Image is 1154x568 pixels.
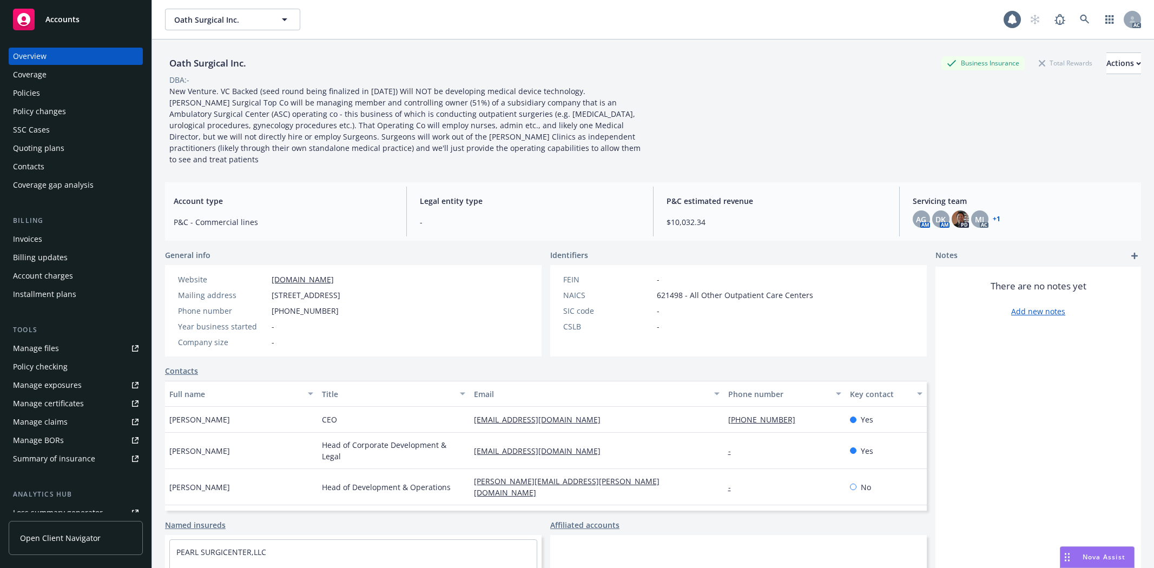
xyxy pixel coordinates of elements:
[165,56,250,70] div: Oath Surgical Inc.
[657,274,660,285] span: -
[474,446,609,456] a: [EMAIL_ADDRESS][DOMAIN_NAME]
[13,340,59,357] div: Manage files
[9,66,143,83] a: Coverage
[563,305,652,316] div: SIC code
[9,48,143,65] a: Overview
[420,195,639,207] span: Legal entity type
[318,381,470,407] button: Title
[728,482,740,492] a: -
[1106,53,1141,74] div: Actions
[178,321,267,332] div: Year business started
[178,289,267,301] div: Mailing address
[1011,306,1065,317] a: Add new notes
[165,381,318,407] button: Full name
[165,365,198,377] a: Contacts
[9,325,143,335] div: Tools
[13,450,95,467] div: Summary of insurance
[563,321,652,332] div: CSLB
[322,481,451,493] span: Head of Development & Operations
[165,9,300,30] button: Oath Surgical Inc.
[935,214,946,225] span: DK
[13,432,64,449] div: Manage BORs
[952,210,969,228] img: photo
[13,48,47,65] div: Overview
[13,176,94,194] div: Coverage gap analysis
[9,489,143,500] div: Analytics hub
[667,195,886,207] span: P&C estimated revenue
[916,214,926,225] span: AG
[13,103,66,120] div: Policy changes
[9,215,143,226] div: Billing
[975,214,984,225] span: MJ
[174,195,393,207] span: Account type
[1049,9,1071,30] a: Report a Bug
[20,532,101,544] span: Open Client Navigator
[667,216,886,228] span: $10,032.34
[9,230,143,248] a: Invoices
[13,249,68,266] div: Billing updates
[1060,546,1135,568] button: Nova Assist
[9,504,143,521] a: Loss summary generator
[9,340,143,357] a: Manage files
[550,249,588,261] span: Identifiers
[13,230,42,248] div: Invoices
[861,481,871,493] span: No
[850,388,911,400] div: Key contact
[272,305,339,316] span: [PHONE_NUMBER]
[9,377,143,394] a: Manage exposures
[846,381,927,407] button: Key contact
[9,267,143,285] a: Account charges
[9,413,143,431] a: Manage claims
[169,74,189,85] div: DBA: -
[9,103,143,120] a: Policy changes
[272,289,340,301] span: [STREET_ADDRESS]
[178,274,267,285] div: Website
[474,388,707,400] div: Email
[9,286,143,303] a: Installment plans
[1074,9,1096,30] a: Search
[1083,552,1125,562] span: Nova Assist
[420,216,639,228] span: -
[13,121,50,138] div: SSC Cases
[169,86,643,164] span: New Venture. VC Backed (seed round being finalized in [DATE]) Will NOT be developing medical devi...
[174,14,268,25] span: Oath Surgical Inc.
[470,381,723,407] button: Email
[9,450,143,467] a: Summary of insurance
[45,15,80,24] span: Accounts
[9,158,143,175] a: Contacts
[563,289,652,301] div: NAICS
[861,445,873,457] span: Yes
[9,432,143,449] a: Manage BORs
[13,140,64,157] div: Quoting plans
[657,321,660,332] span: -
[176,547,266,557] a: PEARL SURGICENTER,LLC
[1106,52,1141,74] button: Actions
[272,336,274,348] span: -
[941,56,1025,70] div: Business Insurance
[13,395,84,412] div: Manage certificates
[9,140,143,157] a: Quoting plans
[657,305,660,316] span: -
[13,286,76,303] div: Installment plans
[169,388,301,400] div: Full name
[9,358,143,375] a: Policy checking
[724,381,846,407] button: Phone number
[322,388,454,400] div: Title
[474,414,609,425] a: [EMAIL_ADDRESS][DOMAIN_NAME]
[728,388,829,400] div: Phone number
[993,216,1000,222] a: +1
[169,445,230,457] span: [PERSON_NAME]
[9,249,143,266] a: Billing updates
[9,395,143,412] a: Manage certificates
[474,476,660,498] a: [PERSON_NAME][EMAIL_ADDRESS][PERSON_NAME][DOMAIN_NAME]
[913,195,1132,207] span: Servicing team
[9,121,143,138] a: SSC Cases
[13,377,82,394] div: Manage exposures
[13,158,44,175] div: Contacts
[1128,249,1141,262] a: add
[657,289,813,301] span: 621498 - All Other Outpatient Care Centers
[550,519,619,531] a: Affiliated accounts
[13,413,68,431] div: Manage claims
[169,414,230,425] span: [PERSON_NAME]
